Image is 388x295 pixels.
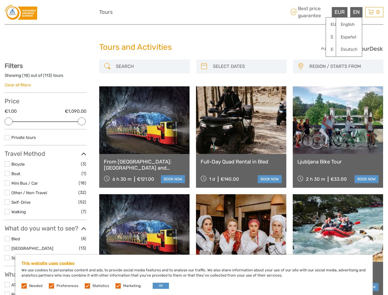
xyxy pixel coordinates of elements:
[11,255,31,260] a: Soca River
[81,208,86,215] span: (7)
[161,175,185,183] a: book now
[99,8,113,17] a: Tours
[5,73,86,82] div: Showing ( ) out of ( ) tours
[123,283,141,289] label: Marketing
[5,225,86,232] h3: What do you want to see?
[350,7,363,17] div: EN
[104,159,185,171] a: From [GEOGRAPHIC_DATA]: [GEOGRAPHIC_DATA] and [GEOGRAPHIC_DATA] ALL INCLUSIVE
[81,160,86,167] span: (3)
[11,236,20,241] a: Bled
[5,82,31,87] a: Clear all filters
[81,235,86,242] span: (4)
[57,283,78,289] label: Preferences
[5,97,86,105] h3: Price
[78,199,86,206] span: (52)
[71,10,78,17] button: Open LiveChat chat widget
[79,245,86,252] span: (13)
[81,170,86,177] span: (1)
[5,5,37,20] img: 3578-f4a422c8-1689-4c88-baa8-f61a8a59b7e6_logo_small.png
[336,19,362,30] a: English
[113,61,186,72] input: SEARCH
[375,9,381,15] span: 0
[11,200,31,205] a: Self-Drive
[153,283,169,289] button: OK
[24,73,28,78] label: 18
[11,246,53,251] a: [GEOGRAPHIC_DATA]
[92,283,109,289] label: Statistics
[137,176,154,182] div: €121.00
[11,162,25,167] a: Bicycle
[11,135,36,140] a: Private tours
[11,181,38,186] a: Mini Bus / Car
[326,19,347,30] a: EUR
[79,179,86,187] span: (18)
[289,5,330,19] span: Best price guarantee
[5,150,86,157] h3: Travel Method
[306,176,325,182] span: 2 h 30 m
[78,189,86,196] span: (32)
[321,45,383,53] img: PurchaseViaTourDesk.png
[22,261,366,266] h5: This website uses cookies
[355,175,378,183] a: book now
[335,9,345,15] span: EUR
[11,190,47,195] a: Other / Non-Travel
[11,171,20,176] a: Boat
[297,159,378,165] a: Ljubljana Bike Tour
[326,44,347,55] a: £
[5,108,17,115] label: €1.00
[201,159,282,165] a: Full-Day Quad Rental in Bled
[210,61,284,72] input: SELECT DATES
[11,282,51,287] a: ATV/Quads/Buggies
[258,175,282,183] a: book now
[209,176,215,182] span: 1 d
[221,176,239,182] div: €140.00
[112,176,131,182] span: 6 h 30 m
[11,209,26,214] a: Walking
[15,255,373,295] div: We use cookies to personalise content and ads, to provide social media features and to analyse ou...
[65,108,86,115] label: €1,090.00
[80,254,86,261] span: (8)
[99,42,289,52] h1: Tours and Activities
[331,176,347,182] div: €33.00
[5,271,86,278] h3: What do you want to do?
[29,283,42,289] label: Needed
[336,44,362,55] a: Deutsch
[326,32,347,43] a: $
[336,32,362,43] a: Español
[307,61,380,72] button: REGION / STARTS FROM
[9,11,69,16] p: We're away right now. Please check back later!
[45,73,51,78] label: 113
[5,62,23,69] strong: Filters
